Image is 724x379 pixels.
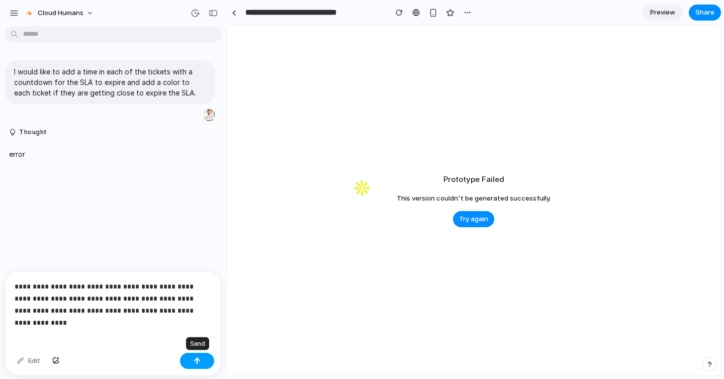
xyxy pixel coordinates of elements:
span: Cloud Humans [38,8,83,18]
a: Preview [643,5,683,21]
button: Share [689,5,721,21]
span: Preview [650,8,675,18]
button: Try again [453,211,494,227]
h2: Prototype Failed [443,174,504,185]
p: error [9,149,25,159]
p: I would like to add a time in each of the tickets with a countdown for the SLA to expire and add ... [14,66,206,98]
button: Cloud Humans [20,5,99,21]
span: This version couldn't be generated successfully. [397,194,551,204]
span: Share [695,8,714,18]
div: Send [186,337,209,350]
span: Try again [459,214,488,224]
